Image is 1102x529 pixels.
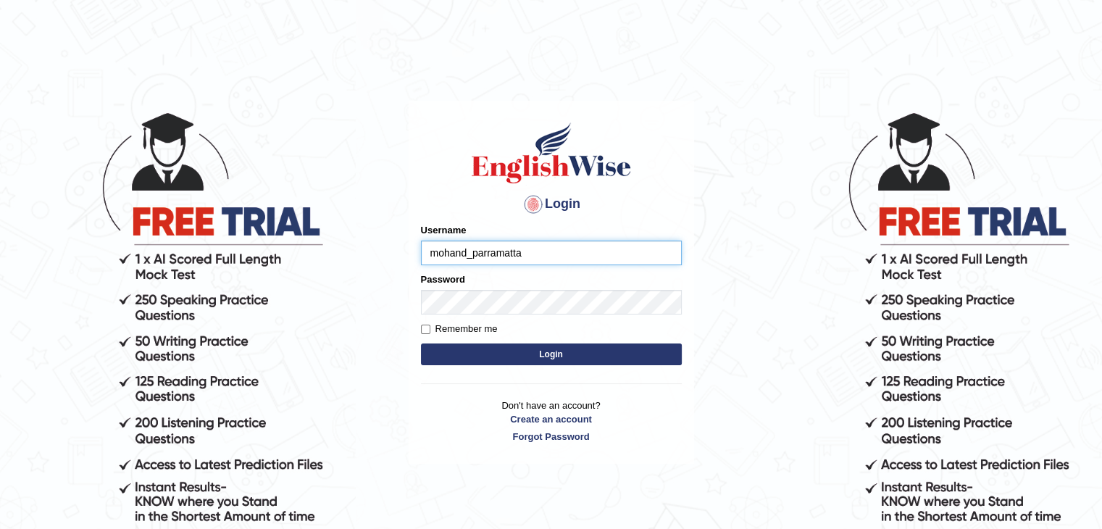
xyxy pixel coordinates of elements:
a: Create an account [421,412,682,426]
input: Remember me [421,325,430,334]
h4: Login [421,193,682,216]
img: Logo of English Wise sign in for intelligent practice with AI [469,120,634,186]
a: Forgot Password [421,430,682,443]
p: Don't have an account? [421,399,682,443]
button: Login [421,343,682,365]
label: Remember me [421,322,498,336]
label: Username [421,223,467,237]
label: Password [421,272,465,286]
